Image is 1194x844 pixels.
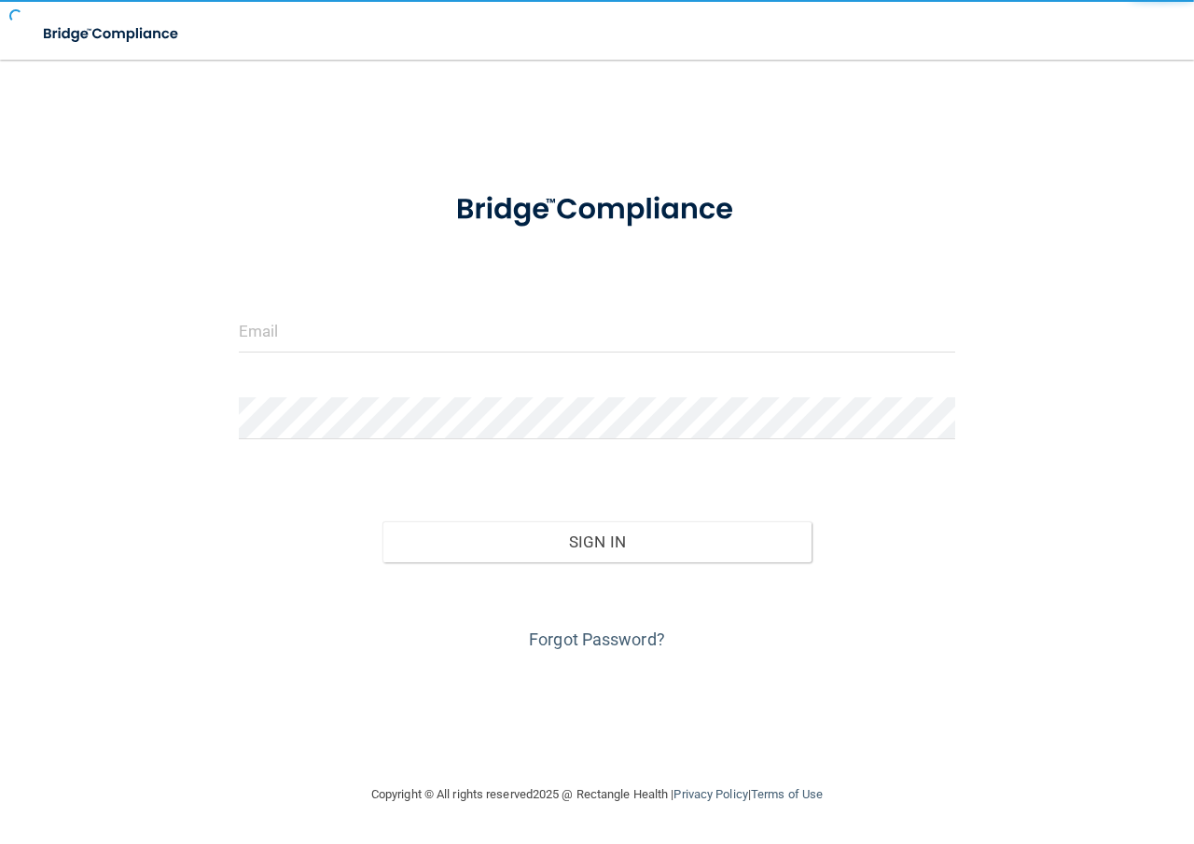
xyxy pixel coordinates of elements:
[28,15,196,53] img: bridge_compliance_login_screen.278c3ca4.svg
[257,765,937,824] div: Copyright © All rights reserved 2025 @ Rectangle Health | |
[382,521,812,562] button: Sign In
[673,787,747,801] a: Privacy Policy
[751,787,823,801] a: Terms of Use
[529,630,665,649] a: Forgot Password?
[425,172,770,248] img: bridge_compliance_login_screen.278c3ca4.svg
[239,311,955,353] input: Email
